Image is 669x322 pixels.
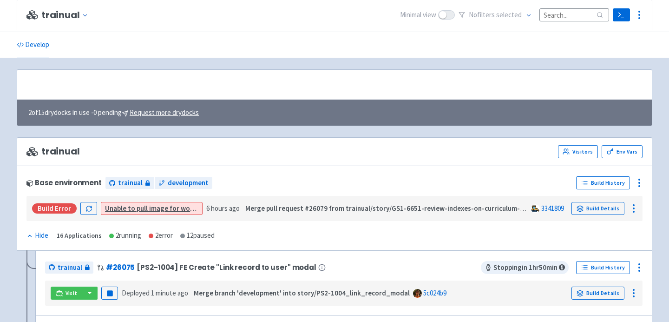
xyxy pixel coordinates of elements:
[58,262,82,273] span: trainual
[541,204,564,213] a: 3341809
[481,261,569,274] span: Stopping in 1 hr 50 min
[106,262,135,272] a: #26075
[245,204,544,213] strong: Merge pull request #26079 from trainual/story/GS1-6651-review-indexes-on-curriculum-views-2
[168,178,209,188] span: development
[571,287,624,300] a: Build Details
[26,230,49,241] button: Hide
[576,261,630,274] a: Build History
[17,32,49,58] a: Develop
[206,204,240,213] time: 6 hours ago
[469,10,522,20] span: No filter s
[496,10,522,19] span: selected
[180,230,215,241] div: 12 paused
[101,287,118,300] button: Pause
[45,262,93,274] a: trainual
[194,288,410,297] strong: Merge branch 'development' into story/PS2-1004_link_record_modal
[28,107,199,118] span: 2 of 15 drydocks in use - 0 pending
[105,204,203,213] a: Unable to pull image for worker
[151,288,188,297] time: 1 minute ago
[26,146,80,157] span: trainual
[155,177,212,189] a: development
[149,230,173,241] div: 2 error
[109,230,141,241] div: 2 running
[539,8,609,21] input: Search...
[26,179,102,187] div: Base environment
[32,203,77,214] div: Build Error
[41,10,92,20] button: trainual
[66,289,78,297] span: Visit
[576,176,630,189] a: Build History
[602,145,643,158] a: Env Vars
[51,287,82,300] a: Visit
[105,177,154,189] a: trainual
[130,108,199,117] u: Request more drydocks
[122,288,188,297] span: Deployed
[26,230,48,241] div: Hide
[118,178,143,188] span: trainual
[400,10,436,20] span: Minimal view
[558,145,598,158] a: Visitors
[57,230,102,241] div: 16 Applications
[613,8,630,21] a: Terminal
[423,288,446,297] a: 5c024b9
[137,263,316,271] span: [PS2-1004] FE Create "Link record to user" modal
[571,202,624,215] a: Build Details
